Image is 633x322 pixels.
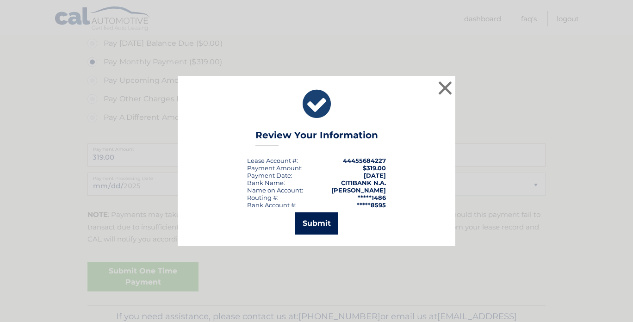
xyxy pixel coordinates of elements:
[247,157,298,164] div: Lease Account #:
[364,172,386,179] span: [DATE]
[343,157,386,164] strong: 44455684227
[247,164,303,172] div: Payment Amount:
[247,201,297,209] div: Bank Account #:
[247,186,303,194] div: Name on Account:
[255,130,378,146] h3: Review Your Information
[363,164,386,172] span: $319.00
[247,179,285,186] div: Bank Name:
[331,186,386,194] strong: [PERSON_NAME]
[341,179,386,186] strong: CITIBANK N.A.
[295,212,338,235] button: Submit
[247,172,292,179] div: :
[436,79,454,97] button: ×
[247,194,279,201] div: Routing #:
[247,172,291,179] span: Payment Date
